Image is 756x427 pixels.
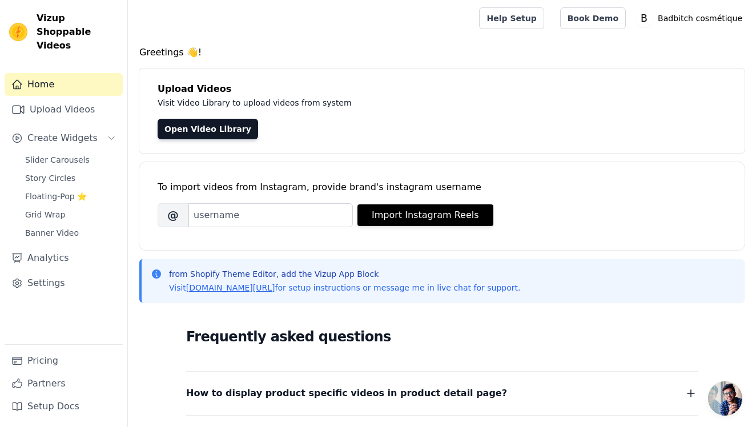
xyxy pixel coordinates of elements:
[5,272,123,295] a: Settings
[25,154,90,166] span: Slider Carousels
[139,46,745,59] h4: Greetings 👋!
[186,385,507,401] span: How to display product specific videos in product detail page?
[188,203,353,227] input: username
[5,73,123,96] a: Home
[560,7,626,29] a: Book Demo
[18,225,123,241] a: Banner Video
[158,119,258,139] a: Open Video Library
[479,7,544,29] a: Help Setup
[186,325,698,348] h2: Frequently asked questions
[186,385,698,401] button: How to display product specific videos in product detail page?
[5,372,123,395] a: Partners
[708,381,742,416] div: Ouvrir le chat
[158,180,726,194] div: To import videos from Instagram, provide brand's instagram username
[5,247,123,269] a: Analytics
[158,82,726,96] h4: Upload Videos
[37,11,118,53] span: Vizup Shoppable Videos
[186,283,275,292] a: [DOMAIN_NAME][URL]
[18,207,123,223] a: Grid Wrap
[653,8,747,29] p: Badbitch cosmétique
[169,268,520,280] p: from Shopify Theme Editor, add the Vizup App Block
[169,282,520,293] p: Visit for setup instructions or message me in live chat for support.
[18,188,123,204] a: Floating-Pop ⭐
[357,204,493,226] button: Import Instagram Reels
[641,13,648,24] text: B
[25,172,75,184] span: Story Circles
[5,98,123,121] a: Upload Videos
[5,395,123,418] a: Setup Docs
[9,23,27,41] img: Vizup
[25,191,87,202] span: Floating-Pop ⭐
[158,96,669,110] p: Visit Video Library to upload videos from system
[27,131,98,145] span: Create Widgets
[5,127,123,150] button: Create Widgets
[5,349,123,372] a: Pricing
[18,152,123,168] a: Slider Carousels
[18,170,123,186] a: Story Circles
[25,227,79,239] span: Banner Video
[158,203,188,227] span: @
[25,209,65,220] span: Grid Wrap
[635,8,747,29] button: B Badbitch cosmétique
